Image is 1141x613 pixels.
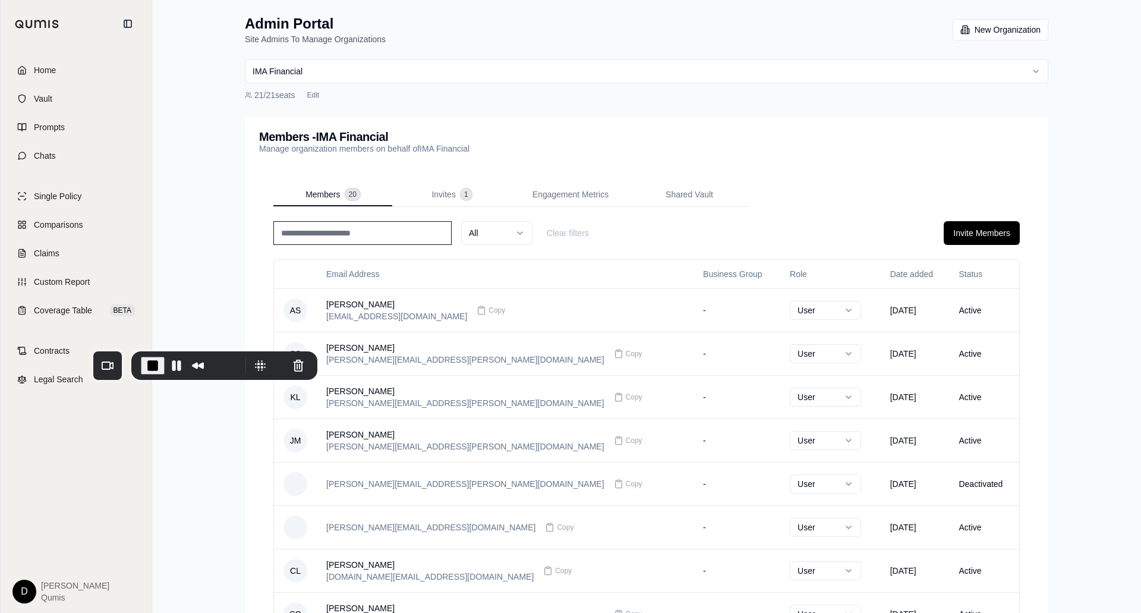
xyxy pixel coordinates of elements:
span: KL [283,385,307,409]
a: Home [8,57,144,83]
span: Copy [557,523,573,532]
div: [PERSON_NAME] [326,559,534,571]
td: - [694,288,780,332]
td: Active [949,375,1019,419]
a: Legal Search [8,366,144,392]
span: Claims [34,247,59,259]
span: BETA [110,304,135,316]
span: Copy [626,436,642,445]
span: Copy [488,306,505,315]
span: Copy [626,479,642,489]
td: - [694,332,780,375]
span: Vault [34,93,52,105]
td: Deactivated [949,462,1019,505]
span: Shared Vault [666,188,713,200]
td: [DATE] [881,288,950,332]
td: Active [949,332,1019,375]
th: Role [780,260,881,288]
button: Collapse sidebar [118,14,137,33]
a: Prompts [8,114,144,140]
td: Active [949,419,1019,462]
td: [DATE] [881,419,950,462]
span: Prompts [34,121,65,133]
button: Copy [540,515,578,539]
button: Copy [609,472,647,496]
a: Single Policy [8,183,144,209]
span: 1 [461,188,472,200]
button: Copy [472,298,510,322]
span: Custom Report [34,276,90,288]
p: Site Admins To Manage Organizations [245,33,386,45]
td: - [694,505,780,549]
button: Copy [609,429,647,452]
span: Chats [34,150,56,162]
span: Invites [431,188,455,200]
a: Comparisons [8,212,144,238]
div: [PERSON_NAME][EMAIL_ADDRESS][PERSON_NAME][DOMAIN_NAME] [326,397,604,409]
td: [DATE] [881,375,950,419]
span: Members [305,188,340,200]
span: JM [283,429,307,452]
td: - [694,419,780,462]
th: Status [949,260,1019,288]
span: Single Policy [34,190,81,202]
h3: Members - IMA Financial [259,131,469,143]
span: Home [34,64,56,76]
div: [PERSON_NAME] [326,385,604,397]
span: AS [283,298,307,322]
div: [DOMAIN_NAME][EMAIL_ADDRESS][DOMAIN_NAME] [326,571,534,583]
a: Coverage TableBETA [8,297,144,323]
span: Copy [626,392,642,402]
button: New Organization [953,19,1048,40]
td: [DATE] [881,332,950,375]
span: 21 / 21 seats [254,89,295,101]
button: Copy [609,342,647,366]
th: Email Address [317,260,694,288]
td: - [694,375,780,419]
span: CL [283,559,307,583]
a: Chats [8,143,144,169]
div: [PERSON_NAME] [326,342,604,354]
div: [PERSON_NAME] [326,298,467,310]
button: Copy [538,559,576,583]
span: Engagement Metrics [532,188,609,200]
td: [DATE] [881,462,950,505]
div: [PERSON_NAME] [326,429,604,441]
div: [PERSON_NAME][EMAIL_ADDRESS][PERSON_NAME][DOMAIN_NAME] [326,478,604,490]
span: Legal Search [34,373,83,385]
a: Custom Report [8,269,144,295]
span: 20 [345,188,360,200]
span: Comparisons [34,219,83,231]
span: Contracts [34,345,70,357]
span: Copy [626,349,642,359]
a: Contracts [8,338,144,364]
th: Business Group [694,260,780,288]
th: Date added [881,260,950,288]
td: [DATE] [881,549,950,592]
span: Coverage Table [34,304,92,316]
span: SS [283,342,307,366]
td: Active [949,549,1019,592]
p: Manage organization members on behalf of IMA Financial [259,143,469,155]
div: D [12,580,36,603]
h1: Admin Portal [245,14,386,33]
button: Copy [609,385,647,409]
span: Copy [555,566,572,576]
a: Claims [8,240,144,266]
div: [EMAIL_ADDRESS][DOMAIN_NAME] [326,310,467,322]
td: - [694,549,780,592]
a: Vault [8,86,144,112]
div: [PERSON_NAME][EMAIL_ADDRESS][PERSON_NAME][DOMAIN_NAME] [326,441,604,452]
button: Invite Members [944,221,1020,245]
td: - [694,462,780,505]
button: Edit [302,88,324,102]
td: Active [949,505,1019,549]
span: Qumis [41,592,109,603]
td: Active [949,288,1019,332]
img: Qumis Logo [15,20,59,29]
span: [PERSON_NAME] [41,580,109,592]
td: [DATE] [881,505,950,549]
div: [PERSON_NAME][EMAIL_ADDRESS][DOMAIN_NAME] [326,521,535,533]
div: [PERSON_NAME][EMAIL_ADDRESS][PERSON_NAME][DOMAIN_NAME] [326,354,604,366]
